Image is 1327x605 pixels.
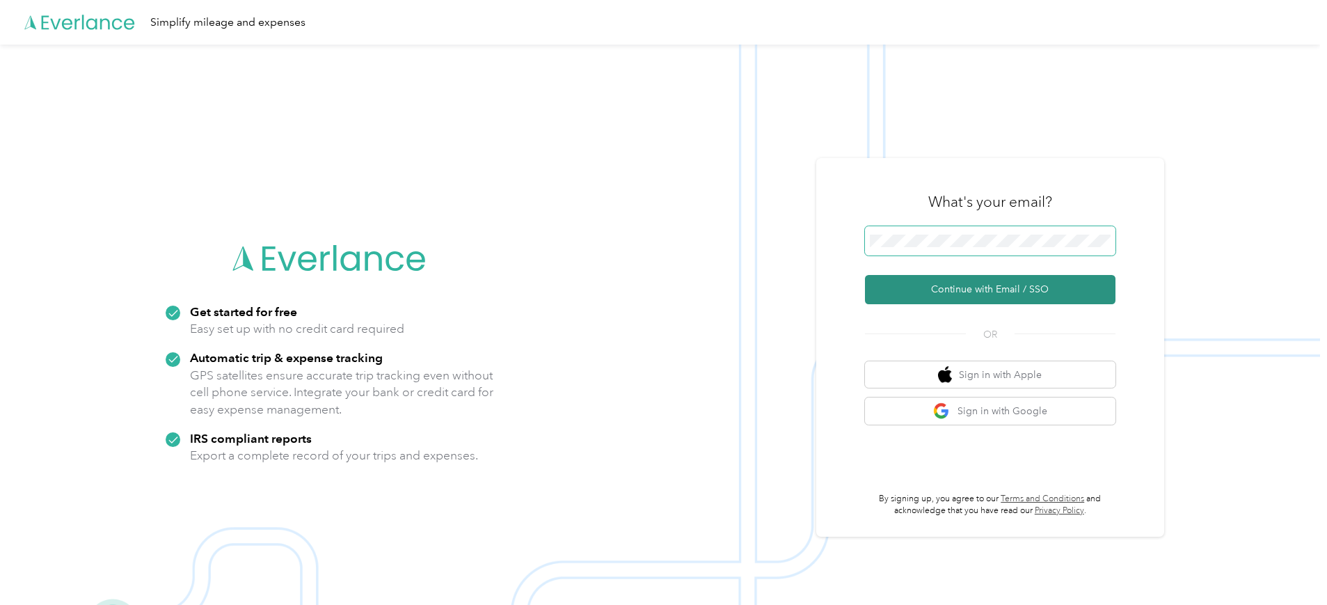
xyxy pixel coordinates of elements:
img: google logo [933,402,951,420]
span: OR [966,327,1015,342]
strong: IRS compliant reports [190,431,312,446]
button: apple logoSign in with Apple [865,361,1115,388]
p: Easy set up with no credit card required [190,320,404,338]
p: By signing up, you agree to our and acknowledge that you have read our . [865,493,1115,517]
p: Export a complete record of your trips and expenses. [190,447,478,464]
a: Terms and Conditions [1001,494,1084,504]
button: google logoSign in with Google [865,398,1115,425]
strong: Automatic trip & expense tracking [190,350,383,365]
div: Simplify mileage and expenses [150,14,305,31]
a: Privacy Policy [1035,505,1084,516]
img: apple logo [938,366,952,384]
h3: What's your email? [928,192,1052,212]
p: GPS satellites ensure accurate trip tracking even without cell phone service. Integrate your bank... [190,367,494,418]
strong: Get started for free [190,304,297,319]
button: Continue with Email / SSO [865,275,1115,304]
